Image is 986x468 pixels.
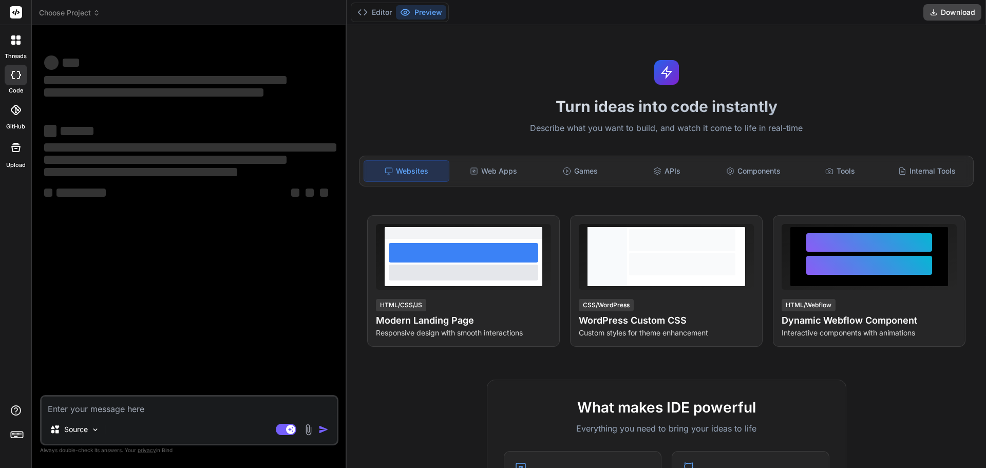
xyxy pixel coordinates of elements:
[579,299,634,311] div: CSS/WordPress
[579,313,754,328] h4: WordPress Custom CSS
[353,5,396,20] button: Editor
[64,424,88,435] p: Source
[711,160,796,182] div: Components
[782,328,957,338] p: Interactive components with animations
[579,328,754,338] p: Custom styles for theme enhancement
[353,122,980,135] p: Describe what you want to build, and watch it come to life in real-time
[396,5,446,20] button: Preview
[504,422,829,435] p: Everything you need to bring your ideas to life
[504,397,829,418] h2: What makes IDE powerful
[782,299,836,311] div: HTML/Webflow
[44,125,56,137] span: ‌
[40,445,338,455] p: Always double-check its answers. Your in Bind
[318,424,329,435] img: icon
[138,447,156,453] span: privacy
[291,189,299,197] span: ‌
[44,168,237,176] span: ‌
[6,122,25,131] label: GitHub
[44,143,336,152] span: ‌
[44,76,287,84] span: ‌
[6,161,26,170] label: Upload
[538,160,623,182] div: Games
[782,313,957,328] h4: Dynamic Webflow Component
[56,189,106,197] span: ‌
[884,160,969,182] div: Internal Tools
[451,160,536,182] div: Web Apps
[5,52,27,61] label: threads
[306,189,314,197] span: ‌
[44,156,287,164] span: ‌
[91,425,100,434] img: Pick Models
[302,424,314,436] img: attachment
[376,328,551,338] p: Responsive design with smooth interactions
[61,127,93,135] span: ‌
[624,160,709,182] div: APIs
[44,189,52,197] span: ‌
[376,313,551,328] h4: Modern Landing Page
[39,8,100,18] span: Choose Project
[353,97,980,116] h1: Turn ideas into code instantly
[63,59,79,67] span: ‌
[320,189,328,197] span: ‌
[923,4,981,21] button: Download
[44,55,59,70] span: ‌
[9,86,23,95] label: code
[44,88,263,97] span: ‌
[364,160,449,182] div: Websites
[798,160,883,182] div: Tools
[376,299,426,311] div: HTML/CSS/JS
